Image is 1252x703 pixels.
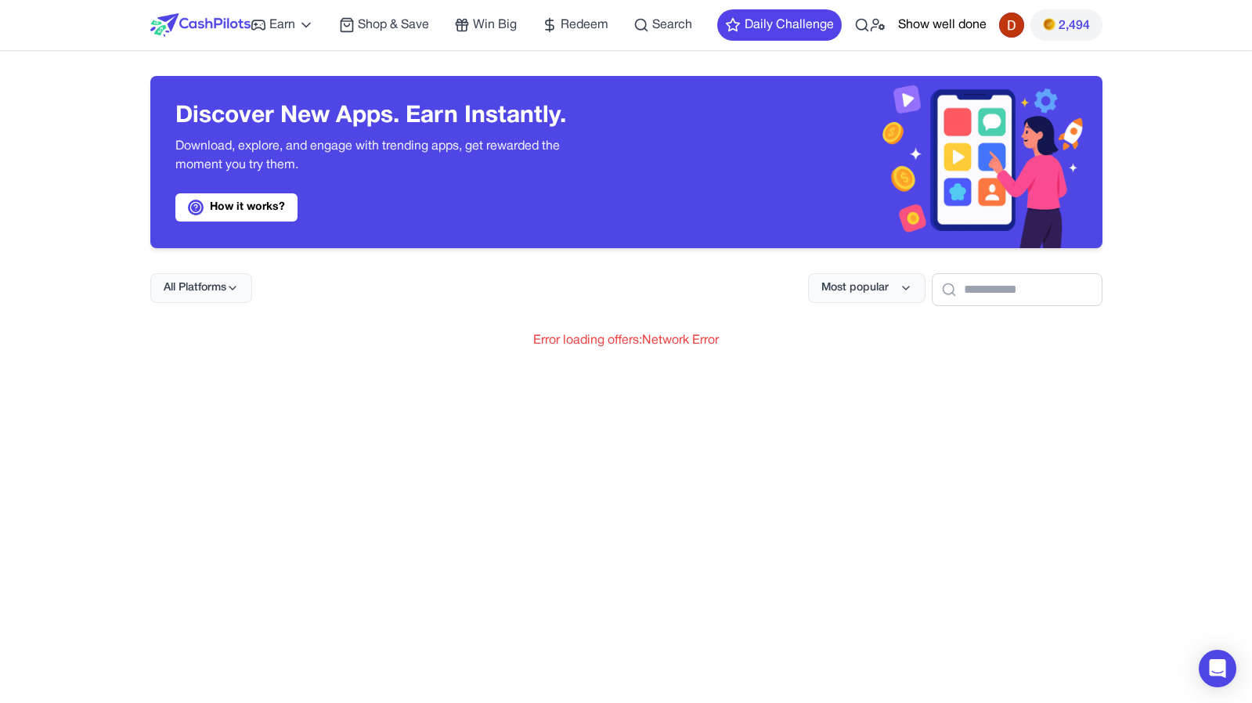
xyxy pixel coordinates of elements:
img: PMs [1043,18,1055,31]
p: Download, explore, and engage with trending apps, get rewarded the moment you try them. [175,137,601,175]
img: Header decoration [626,76,1102,248]
span: All Platforms [164,280,226,296]
span: 2,494 [1059,16,1090,35]
span: Shop & Save [358,16,429,34]
div: Open Intercom Messenger [1199,650,1236,687]
a: How it works? [175,193,298,222]
a: Win Big [454,16,517,34]
a: Search [633,16,692,34]
button: Show well done [898,16,987,34]
a: Earn [251,16,314,34]
button: PMs2,494 [1030,9,1102,41]
span: Win Big [473,16,517,34]
a: Shop & Save [339,16,429,34]
span: Search [652,16,692,34]
button: All Platforms [150,273,252,303]
span: Most popular [821,280,889,296]
button: Daily Challenge [717,9,842,41]
span: Redeem [561,16,608,34]
span: Earn [269,16,295,34]
img: CashPilots Logo [150,13,251,37]
a: Redeem [542,16,608,34]
h3: Discover New Apps. Earn Instantly. [175,103,601,131]
button: Most popular [808,273,925,303]
div: Error loading offers: Network Error [150,331,1102,350]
